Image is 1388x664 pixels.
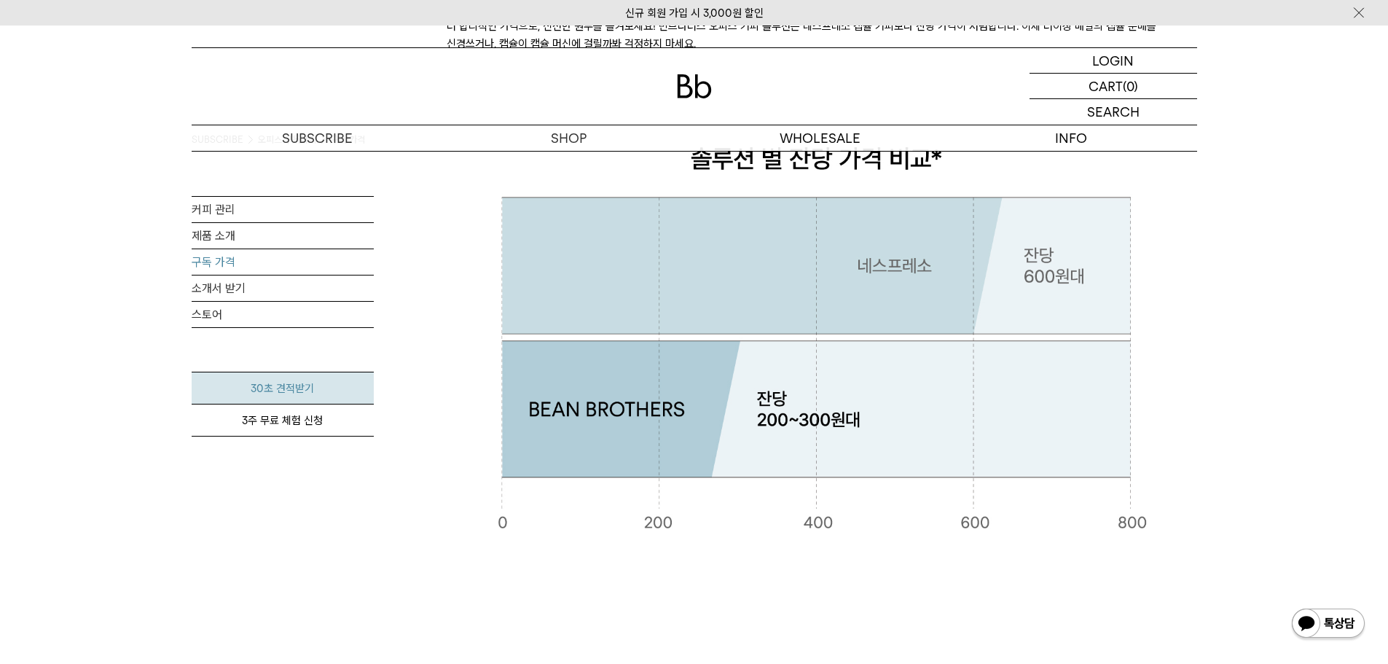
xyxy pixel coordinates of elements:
[1087,99,1140,125] p: SEARCH
[946,125,1197,151] p: INFO
[1089,74,1123,98] p: CART
[1092,48,1134,73] p: LOGIN
[192,249,374,275] a: 구독 가격
[677,74,712,98] img: 로고
[694,125,946,151] p: WHOLESALE
[1290,607,1366,642] img: 카카오톡 채널 1:1 채팅 버튼
[192,302,374,327] a: 스토어
[1030,74,1197,99] a: CART (0)
[1123,74,1138,98] p: (0)
[192,372,374,405] a: 30초 견적받기
[192,405,374,437] a: 3주 무료 체험 신청
[443,125,694,151] a: SHOP
[625,7,764,20] a: 신규 회원 가입 시 3,000원 할인
[192,197,374,222] a: 커피 관리
[447,96,1197,579] img: 구독 가격 상세 설명
[192,125,443,151] a: SUBSCRIBE
[192,276,374,301] a: 소개서 받기
[192,223,374,249] a: 제품 소개
[1030,48,1197,74] a: LOGIN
